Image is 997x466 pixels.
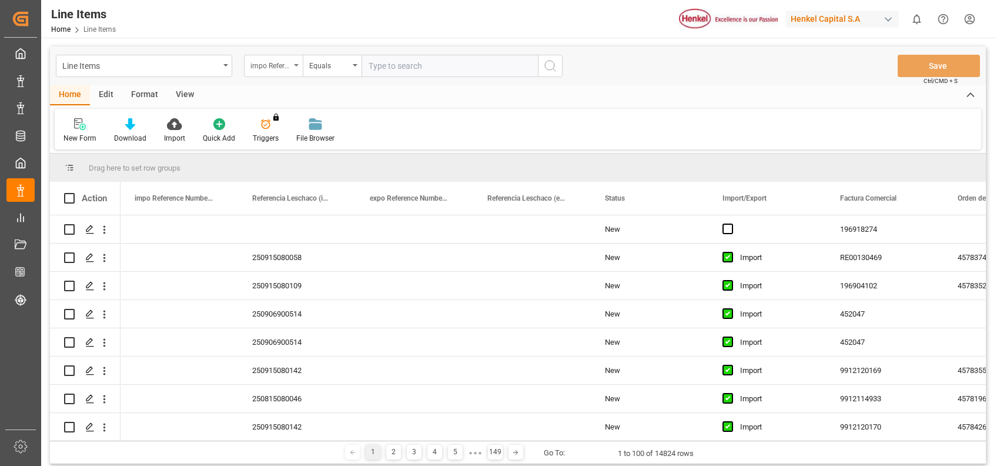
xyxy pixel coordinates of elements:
[238,357,356,384] div: 250915080142
[89,164,180,172] span: Drag here to set row groups
[826,300,944,328] div: 452047
[786,11,899,28] div: Henkel Capital S.A
[362,55,538,77] input: Type to search
[427,445,442,460] div: 4
[591,300,708,328] div: New
[544,447,565,459] div: Go To:
[740,414,812,441] div: Import
[488,445,503,460] div: 149
[250,58,290,71] div: impo Reference Number WF
[591,413,708,441] div: New
[296,133,334,144] div: File Browser
[50,215,121,244] div: Press SPACE to select this row.
[591,328,708,356] div: New
[164,133,185,144] div: Import
[740,244,812,271] div: Import
[122,85,167,105] div: Format
[618,448,694,460] div: 1 to 100 of 14824 rows
[448,445,463,460] div: 5
[238,300,356,328] div: 250906900514
[370,194,449,202] span: expo Reference Number WF
[840,194,896,202] span: Factura Comercial
[924,76,958,85] span: Ctrl/CMD + S
[826,385,944,412] div: 9912114933
[826,215,944,243] div: 196918274
[826,272,944,299] div: 196904102
[407,445,421,460] div: 3
[238,272,356,299] div: 250915080109
[679,9,778,29] img: Henkel%20logo.jpg_1689854090.jpg
[309,58,349,71] div: Equals
[740,272,812,299] div: Import
[826,357,944,384] div: 9912120169
[591,215,708,243] div: New
[90,85,122,105] div: Edit
[898,55,980,77] button: Save
[740,385,812,412] div: Import
[238,413,356,441] div: 250915080142
[238,328,356,356] div: 250906900514
[50,328,121,357] div: Press SPACE to select this row.
[538,55,563,77] button: search button
[740,329,812,356] div: Import
[238,244,356,271] div: 250915080058
[605,194,625,202] span: Status
[826,328,944,356] div: 452047
[740,357,812,384] div: Import
[50,272,121,300] div: Press SPACE to select this row.
[62,58,219,72] div: Line Items
[722,194,767,202] span: Import/Export
[50,385,121,413] div: Press SPACE to select this row.
[63,133,96,144] div: New Form
[591,244,708,271] div: New
[930,6,956,32] button: Help Center
[591,272,708,299] div: New
[591,385,708,412] div: New
[386,445,401,460] div: 2
[56,55,232,77] button: open menu
[366,445,380,460] div: 1
[50,357,121,385] div: Press SPACE to select this row.
[50,244,121,272] div: Press SPACE to select this row.
[50,85,90,105] div: Home
[244,55,303,77] button: open menu
[50,300,121,328] div: Press SPACE to select this row.
[252,194,331,202] span: Referencia Leschaco (impo)
[487,194,566,202] span: Referencia Leschaco (export)
[904,6,930,32] button: show 0 new notifications
[51,5,116,23] div: Line Items
[135,194,213,202] span: impo Reference Number WF
[203,133,235,144] div: Quick Add
[51,25,71,34] a: Home
[50,413,121,441] div: Press SPACE to select this row.
[114,133,146,144] div: Download
[826,244,944,271] div: RE00130469
[82,193,107,204] div: Action
[740,301,812,328] div: Import
[469,448,481,457] div: ● ● ●
[167,85,203,105] div: View
[238,385,356,412] div: 250815080046
[591,357,708,384] div: New
[786,8,904,30] button: Henkel Capital S.A
[826,413,944,441] div: 9912120170
[303,55,362,77] button: open menu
